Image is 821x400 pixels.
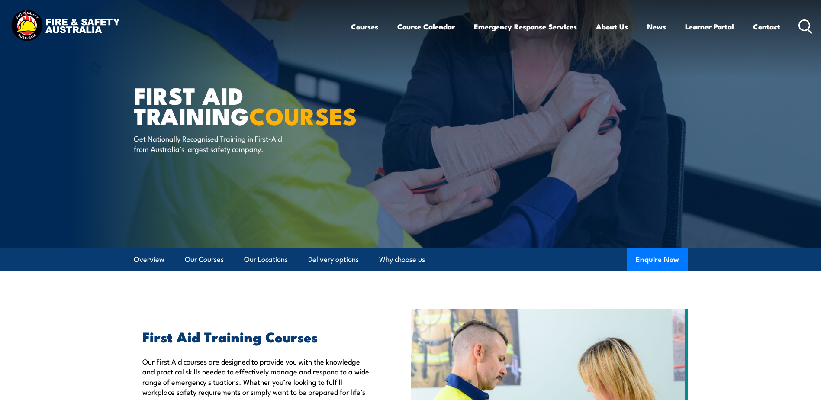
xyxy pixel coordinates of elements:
[134,133,292,154] p: Get Nationally Recognised Training in First-Aid from Australia’s largest safety company.
[351,15,378,38] a: Courses
[185,248,224,271] a: Our Courses
[397,15,455,38] a: Course Calendar
[134,248,164,271] a: Overview
[134,85,348,125] h1: First Aid Training
[308,248,359,271] a: Delivery options
[474,15,577,38] a: Emergency Response Services
[379,248,425,271] a: Why choose us
[685,15,734,38] a: Learner Portal
[627,248,688,271] button: Enquire Now
[753,15,780,38] a: Contact
[244,248,288,271] a: Our Locations
[249,97,357,133] strong: COURSES
[647,15,666,38] a: News
[596,15,628,38] a: About Us
[142,330,371,342] h2: First Aid Training Courses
